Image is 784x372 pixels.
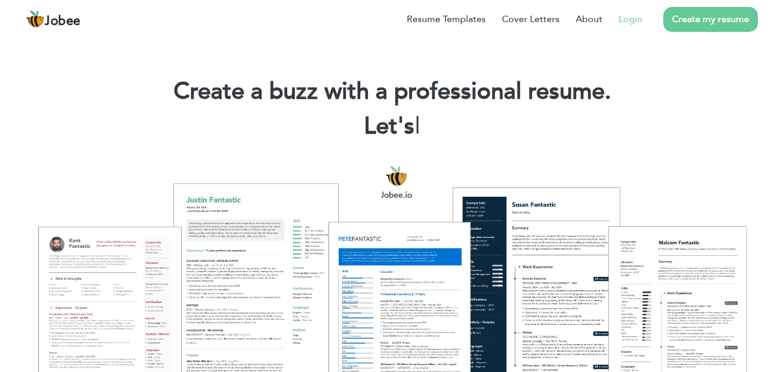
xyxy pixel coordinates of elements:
img: jobee.io [26,10,45,28]
a: About [576,12,602,26]
h2: Let's [17,111,767,142]
a: Cover Letters [502,12,559,26]
span: | [415,110,420,142]
a: Create my resume [663,7,758,32]
a: Login [619,12,642,26]
a: Jobee [26,10,81,28]
h1: Create a buzz with a professional resume. [17,77,767,107]
a: Resume Templates [407,12,486,26]
span: Jobee [45,15,81,28]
